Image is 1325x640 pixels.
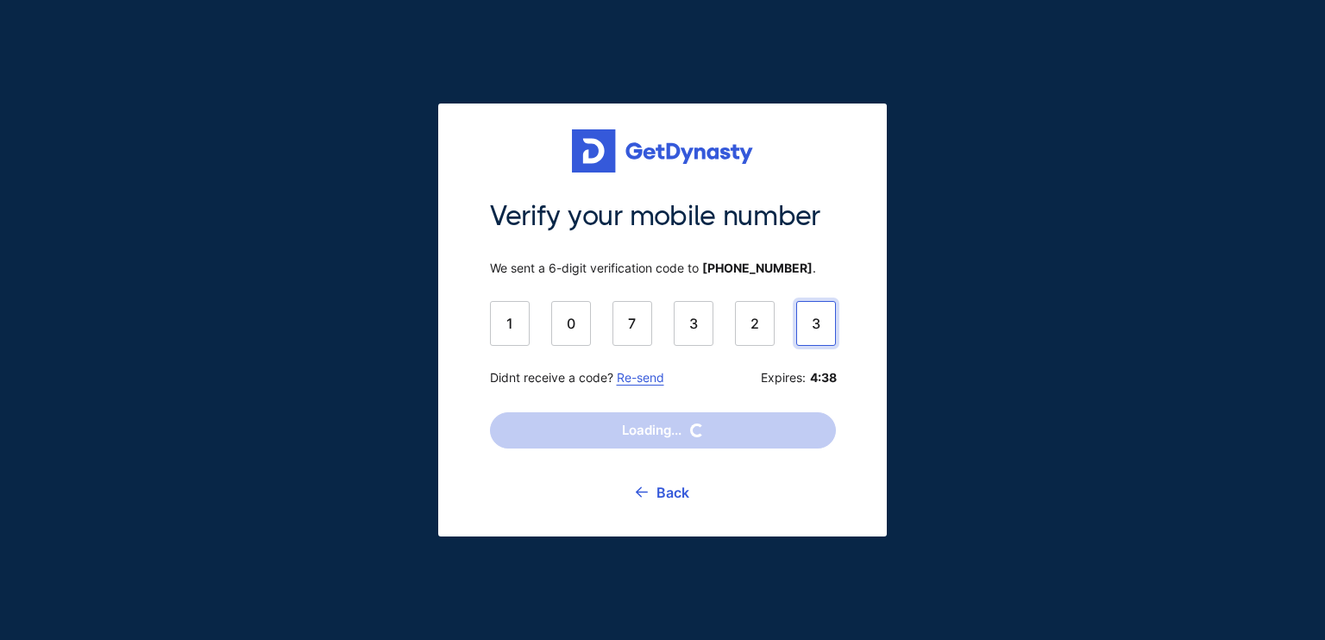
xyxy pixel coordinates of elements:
[490,260,836,276] span: We sent a 6-digit verification code to .
[761,370,836,386] span: Expires:
[636,471,689,514] a: Back
[490,198,836,235] span: Verify your mobile number
[702,260,813,275] b: [PHONE_NUMBER]
[490,370,664,386] span: Didnt receive a code?
[810,370,836,386] b: 4:38
[617,370,664,385] a: Re-send
[636,486,648,498] img: go back icon
[572,129,753,173] img: Get started for free with Dynasty Trust Company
